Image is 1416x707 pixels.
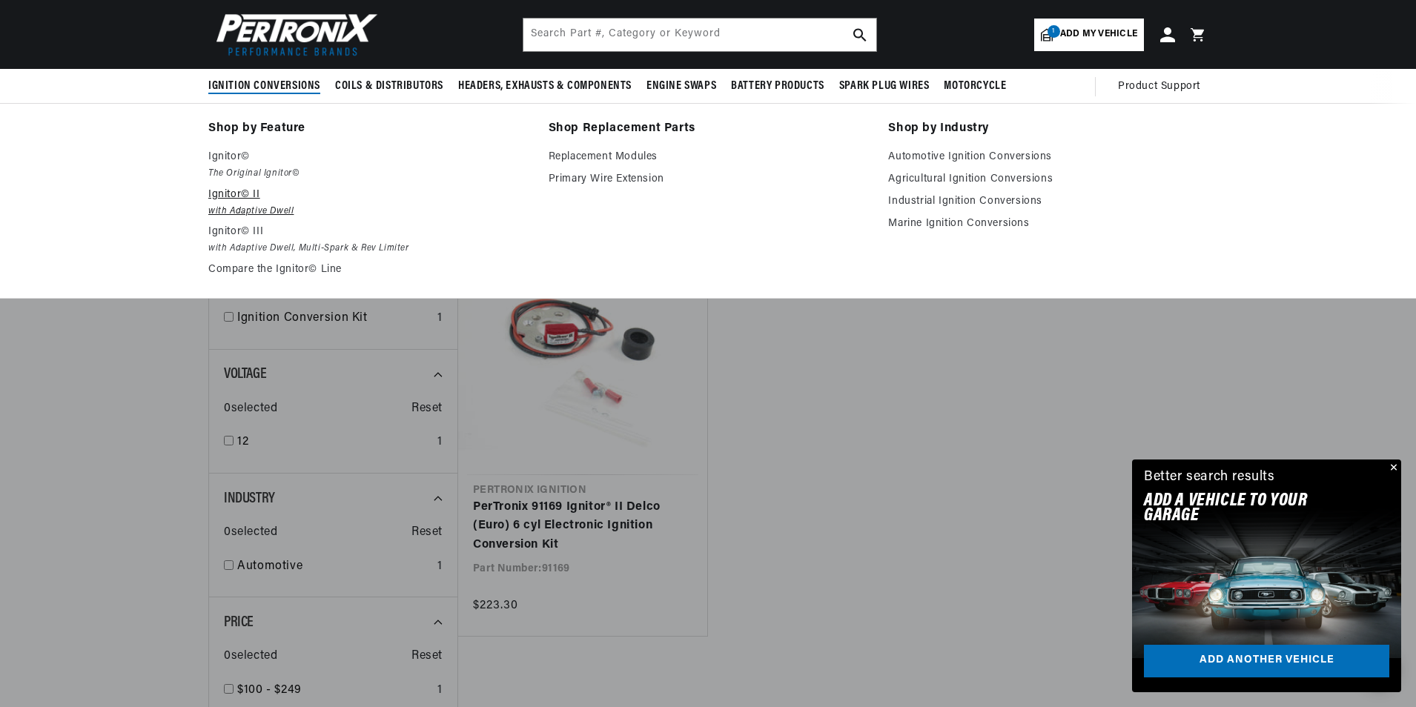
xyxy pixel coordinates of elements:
[224,647,277,666] span: 0 selected
[208,204,528,219] em: with Adaptive Dwell
[523,19,876,51] input: Search Part #, Category or Keyword
[437,309,443,328] div: 1
[224,367,266,382] span: Voltage
[1383,459,1401,477] button: Close
[437,557,443,577] div: 1
[208,9,379,60] img: Pertronix
[549,119,868,139] a: Shop Replacement Parts
[639,69,724,104] summary: Engine Swaps
[411,647,443,666] span: Reset
[411,399,443,419] span: Reset
[224,491,275,506] span: Industry
[208,261,528,279] a: Compare the Ignitor© Line
[839,79,930,94] span: Spark Plug Wires
[473,498,692,555] a: PerTronix 91169 Ignitor® II Delco (Euro) 6 cyl Electronic Ignition Conversion Kit
[208,223,528,256] a: Ignitor© III with Adaptive Dwell, Multi-Spark & Rev Limiter
[724,69,832,104] summary: Battery Products
[1118,79,1200,95] span: Product Support
[549,148,868,166] a: Replacement Modules
[208,79,320,94] span: Ignition Conversions
[1144,645,1389,678] a: Add another vehicle
[208,186,528,204] p: Ignitor© II
[208,69,328,104] summary: Ignition Conversions
[437,681,443,700] div: 1
[731,79,824,94] span: Battery Products
[832,69,937,104] summary: Spark Plug Wires
[208,166,528,182] em: The Original Ignitor©
[888,148,1208,166] a: Automotive Ignition Conversions
[1144,494,1352,524] h2: Add A VEHICLE to your garage
[888,119,1208,139] a: Shop by Industry
[208,223,528,241] p: Ignitor© III
[237,309,431,328] a: Ignition Conversion Kit
[944,79,1006,94] span: Motorcycle
[437,433,443,452] div: 1
[844,19,876,51] button: search button
[451,69,639,104] summary: Headers, Exhausts & Components
[1060,27,1137,42] span: Add my vehicle
[208,119,528,139] a: Shop by Feature
[237,557,431,577] a: Automotive
[208,148,528,182] a: Ignitor© The Original Ignitor©
[1144,467,1275,488] div: Better search results
[224,523,277,542] span: 0 selected
[549,170,868,188] a: Primary Wire Extension
[208,148,528,166] p: Ignitor©
[646,79,716,94] span: Engine Swaps
[411,523,443,542] span: Reset
[208,241,528,256] em: with Adaptive Dwell, Multi-Spark & Rev Limiter
[888,170,1208,188] a: Agricultural Ignition Conversions
[335,79,443,94] span: Coils & Distributors
[1034,19,1144,51] a: 1Add my vehicle
[1048,25,1060,38] span: 1
[888,215,1208,233] a: Marine Ignition Conversions
[328,69,451,104] summary: Coils & Distributors
[458,79,632,94] span: Headers, Exhausts & Components
[208,186,528,219] a: Ignitor© II with Adaptive Dwell
[224,399,277,419] span: 0 selected
[237,684,302,696] span: $100 - $249
[237,433,431,452] a: 12
[224,615,254,630] span: Price
[888,193,1208,210] a: Industrial Ignition Conversions
[936,69,1013,104] summary: Motorcycle
[1118,69,1208,104] summary: Product Support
